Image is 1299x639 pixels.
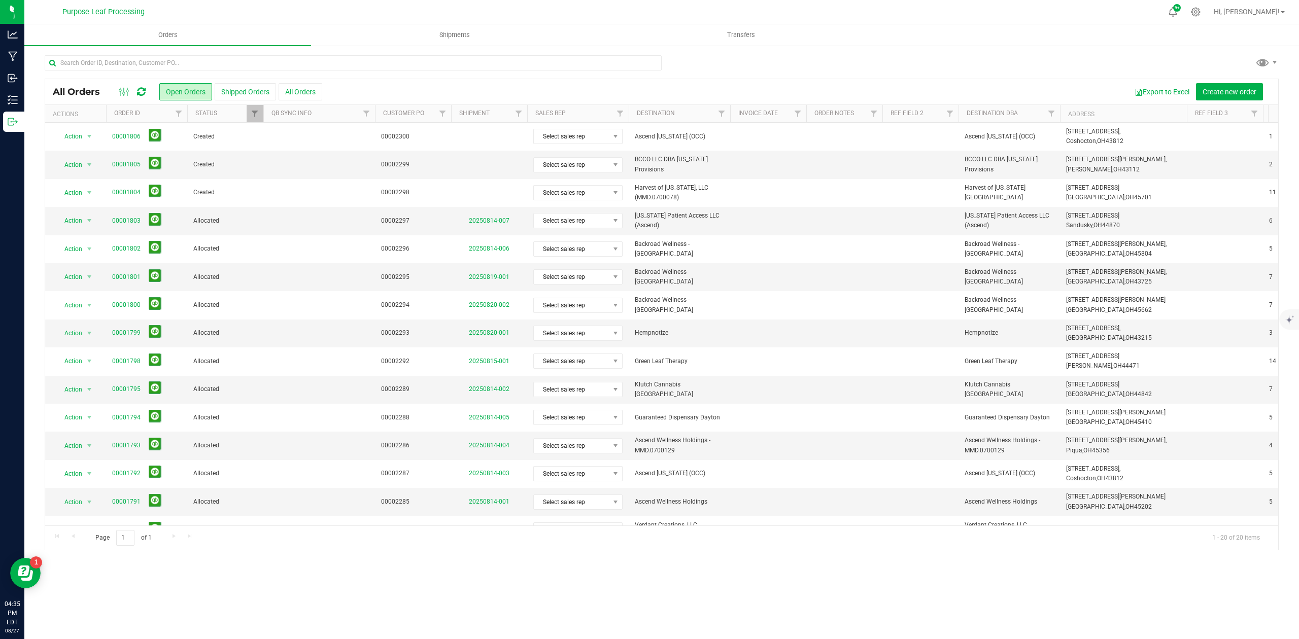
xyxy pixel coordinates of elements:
[1269,328,1273,338] span: 3
[866,105,882,122] a: Filter
[159,83,212,100] button: Open Orders
[1125,334,1134,341] span: OH
[1125,306,1134,313] span: OH
[53,86,110,97] span: All Orders
[469,273,509,280] a: 20250819-001
[1269,357,1276,366] span: 14
[1066,418,1125,425] span: [GEOGRAPHIC_DATA],
[55,495,83,509] span: Action
[8,73,18,83] inline-svg: Inbound
[534,410,609,424] span: Select sales rep
[1125,250,1134,257] span: OH
[534,129,609,144] span: Select sales rep
[1246,105,1263,122] a: Filter
[1134,390,1152,398] span: 44842
[8,51,18,61] inline-svg: Manufacturing
[965,239,1054,259] span: Backroad Wellness - [GEOGRAPHIC_DATA]
[469,358,509,365] a: 20250815-001
[55,326,83,340] span: Action
[87,530,160,546] span: Page of 1
[534,523,609,537] span: Select sales rep
[112,469,141,478] a: 00001792
[193,357,257,366] span: Allocated
[55,467,83,481] span: Action
[83,298,96,312] span: select
[1134,503,1152,510] span: 45202
[1203,88,1256,96] span: Create new order
[459,110,490,117] a: Shipment
[83,439,96,453] span: select
[1269,216,1273,226] span: 6
[1066,306,1125,313] span: [GEOGRAPHIC_DATA],
[1269,413,1273,422] span: 5
[635,155,724,174] span: BCCO LLC DBA [US_STATE] Provisions
[112,441,141,450] a: 00001793
[1175,6,1179,10] span: 9+
[1134,194,1152,201] span: 45701
[24,24,311,46] a: Orders
[55,158,83,172] span: Action
[534,298,609,312] span: Select sales rep
[45,55,662,70] input: Search Order ID, Destination, Customer PO...
[83,214,96,228] span: select
[112,160,141,169] a: 00001805
[83,410,96,424] span: select
[534,270,609,284] span: Select sales rep
[1066,240,1167,247] span: [STREET_ADDRESS][PERSON_NAME],
[635,380,724,399] span: Klutch Cannabis [GEOGRAPHIC_DATA]
[1122,166,1140,173] span: 43112
[8,95,18,105] inline-svg: Inventory
[193,469,257,478] span: Allocated
[534,326,609,340] span: Select sales rep
[469,414,509,421] a: 20250814-005
[1066,381,1119,388] span: [STREET_ADDRESS]
[55,410,83,424] span: Action
[635,436,724,455] span: Ascend Wellness Holdings - MMD.0700129
[1066,250,1125,257] span: [GEOGRAPHIC_DATA],
[965,520,1054,540] span: Verdant Creations, LLC (MMD.0700036)
[83,242,96,256] span: select
[83,326,96,340] span: select
[1125,503,1134,510] span: OH
[713,105,730,122] a: Filter
[8,29,18,40] inline-svg: Analytics
[1269,497,1273,507] span: 5
[311,24,598,46] a: Shipments
[55,186,83,200] span: Action
[215,83,276,100] button: Shipped Orders
[1134,306,1152,313] span: 45662
[1066,278,1125,285] span: [GEOGRAPHIC_DATA],
[381,328,445,338] span: 00002293
[381,497,445,507] span: 00002285
[635,183,724,202] span: Harvest of [US_STATE], LLC (MMD.0700078)
[635,295,724,314] span: Backroad Wellness - [GEOGRAPHIC_DATA]
[55,439,83,453] span: Action
[967,110,1018,117] a: Destination DBA
[1269,160,1273,169] span: 2
[534,439,609,453] span: Select sales rep
[965,132,1054,141] span: Ascend [US_STATE] (OCC)
[1269,244,1273,254] span: 5
[170,105,187,122] a: Filter
[1195,110,1228,117] a: Ref Field 3
[1066,166,1113,173] span: [PERSON_NAME],
[55,523,83,537] span: Action
[271,110,312,117] a: QB Sync Info
[534,495,609,509] span: Select sales rep
[469,301,509,308] a: 20250820-002
[469,245,509,252] a: 20250814-006
[1066,268,1167,275] span: [STREET_ADDRESS][PERSON_NAME],
[1204,530,1268,545] span: 1 - 20 of 20 items
[637,110,675,117] a: Destination
[1269,469,1273,478] span: 5
[635,413,724,422] span: Guaranteed Dispensary Dayton
[434,105,451,122] a: Filter
[381,188,445,197] span: 00002298
[1066,212,1119,219] span: [STREET_ADDRESS]
[193,497,257,507] span: Allocated
[381,300,445,310] span: 00002294
[1066,156,1167,163] span: [STREET_ADDRESS][PERSON_NAME],
[1066,465,1120,472] span: [STREET_ADDRESS],
[1066,325,1120,332] span: [STREET_ADDRESS],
